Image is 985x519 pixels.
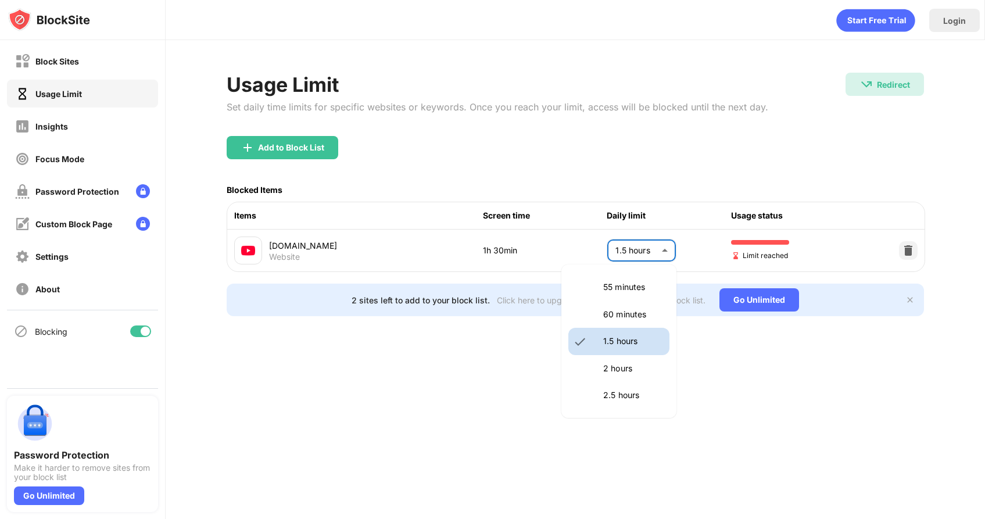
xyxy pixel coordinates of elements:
[603,308,662,321] p: 60 minutes
[603,389,662,402] p: 2.5 hours
[603,281,662,293] p: 55 minutes
[603,416,662,429] p: 3 hours
[603,335,662,348] p: 1.5 hours
[603,362,662,375] p: 2 hours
